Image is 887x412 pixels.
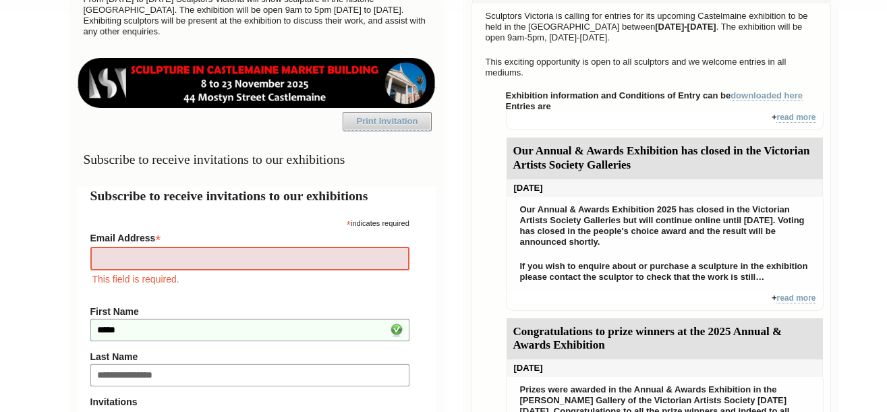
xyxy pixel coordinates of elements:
p: Our Annual & Awards Exhibition 2025 has closed in the Victorian Artists Society Galleries but wil... [513,201,816,251]
div: + [506,293,824,311]
h3: Subscribe to receive invitations to our exhibitions [77,146,436,173]
a: Print Invitation [343,112,432,131]
div: indicates required [90,216,409,229]
img: castlemaine-ldrbd25v2.png [77,58,436,108]
h2: Subscribe to receive invitations to our exhibitions [90,186,423,206]
a: read more [776,113,816,123]
div: Our Annual & Awards Exhibition has closed in the Victorian Artists Society Galleries [507,138,823,179]
strong: [DATE]-[DATE] [655,22,716,32]
div: Congratulations to prize winners at the 2025 Annual & Awards Exhibition [507,318,823,360]
div: This field is required. [90,272,409,287]
p: If you wish to enquire about or purchase a sculpture in the exhibition please contact the sculpto... [513,258,816,286]
a: read more [776,293,816,303]
div: + [506,112,824,130]
label: First Name [90,306,409,317]
p: Sculptors Victoria is calling for entries for its upcoming Castelmaine exhibition to be held in t... [479,7,824,47]
a: downloaded here [731,90,803,101]
p: This exciting opportunity is open to all sculptors and we welcome entries in all mediums. [479,53,824,82]
strong: Exhibition information and Conditions of Entry can be [506,90,803,101]
label: Last Name [90,351,409,362]
strong: Invitations [90,396,409,407]
div: [DATE] [507,359,823,377]
div: [DATE] [507,179,823,197]
label: Email Address [90,229,409,245]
